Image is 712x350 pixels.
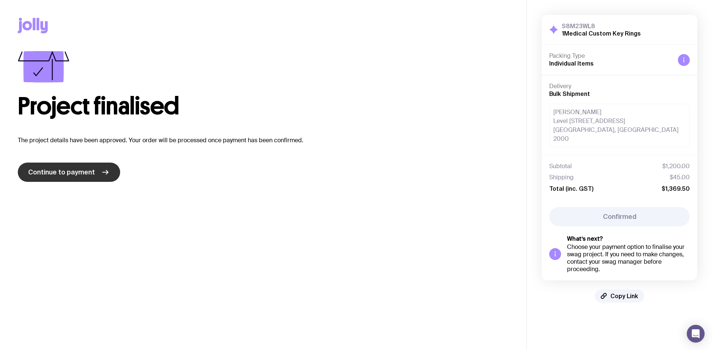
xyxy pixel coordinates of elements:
[567,235,690,243] h5: What’s next?
[610,292,638,300] span: Copy Link
[662,185,690,192] span: $1,369.50
[562,22,641,30] h3: S8M23WL8
[662,163,690,170] span: $1,200.00
[549,174,574,181] span: Shipping
[670,174,690,181] span: $45.00
[18,163,120,182] a: Continue to payment
[549,207,690,226] button: Confirmed
[18,136,509,145] p: The project details have been approved. Your order will be processed once payment has been confir...
[595,289,644,303] button: Copy Link
[549,52,672,60] h4: Packing Type
[549,83,690,90] h4: Delivery
[18,94,509,118] h1: Project finalised
[549,104,690,147] div: [PERSON_NAME] Level [STREET_ADDRESS] [GEOGRAPHIC_DATA], [GEOGRAPHIC_DATA] 2000
[562,30,641,37] h2: 1Medical Custom Key Rings
[687,325,705,343] div: Open Intercom Messenger
[549,185,593,192] span: Total (inc. GST)
[567,243,690,273] div: Choose your payment option to finalise your swag project. If you need to make changes, contact yo...
[549,60,594,67] span: Individual Items
[549,163,572,170] span: Subtotal
[549,90,590,97] span: Bulk Shipment
[28,168,95,177] span: Continue to payment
